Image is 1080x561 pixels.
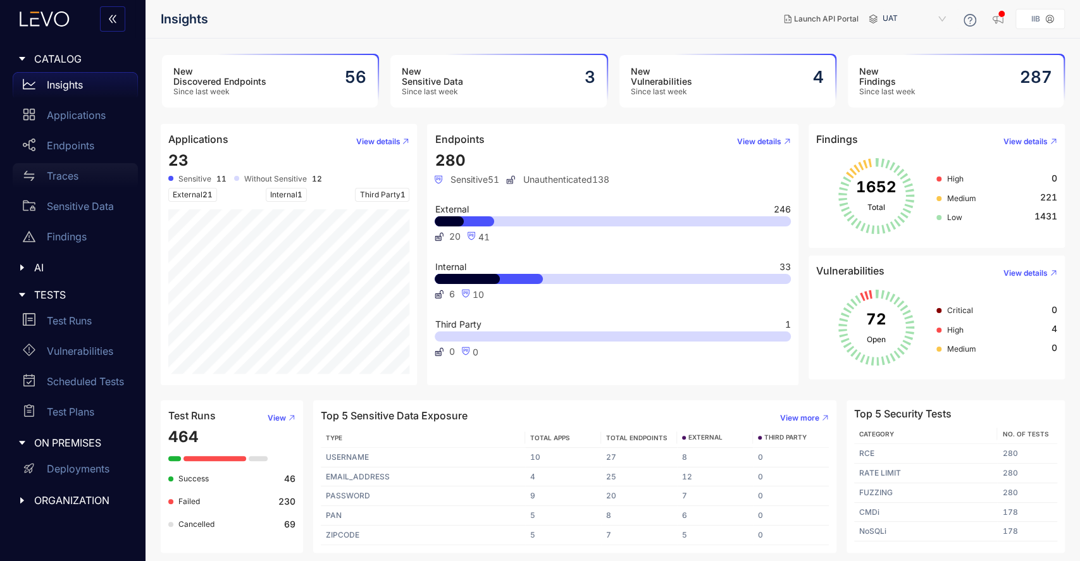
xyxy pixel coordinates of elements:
span: Sensitive [178,175,211,183]
button: View details [345,132,409,152]
h3: New Discovered Endpoints [173,66,266,87]
td: 5 [525,506,601,526]
span: 0 [449,347,454,357]
td: 0 [753,448,829,467]
p: Findings [47,231,87,242]
span: View more [780,414,819,422]
p: Scheduled Tests [47,376,124,387]
td: 4 [525,467,601,487]
span: caret-right [18,54,27,63]
td: NoSQLi [854,522,998,541]
span: 0 [1052,305,1057,315]
td: PASSWORD [321,486,525,506]
td: CMDi [854,503,998,522]
b: 46 [284,474,295,484]
p: Deployments [47,463,109,474]
span: Launch API Portal [794,15,859,23]
td: 178 [997,503,1057,522]
a: Sensitive Data [13,194,138,224]
span: Third Party [355,188,409,202]
td: ZIPCODE [321,526,525,545]
span: View details [737,137,781,146]
td: 25 [601,467,677,487]
h2: 3 [585,68,595,87]
span: 6 [449,289,454,299]
div: ON PREMISES [8,429,138,456]
div: TESTS [8,281,138,308]
span: Sensitive 51 [435,175,499,185]
a: Deployments [13,457,138,487]
span: Medium [947,194,976,203]
span: 464 [168,428,199,446]
p: Endpoints [47,140,94,151]
span: double-left [108,14,118,25]
p: Vulnerabilities [47,345,113,357]
span: Since last week [631,87,692,96]
button: View [258,408,295,428]
span: 10 [472,289,483,300]
span: 1 [297,190,302,199]
span: View details [1003,269,1048,278]
span: 1 [785,320,791,329]
td: 20 [601,486,677,506]
span: Cancelled [178,519,214,529]
span: swap [23,170,35,182]
span: Unauthenticated 138 [506,175,609,185]
span: TOTAL ENDPOINTS [606,434,667,441]
a: Insights [13,72,138,102]
span: Internal [435,262,466,271]
span: Without Sensitive [244,175,307,183]
h4: Vulnerabilities [816,265,884,276]
b: 230 [278,496,295,507]
p: Test Plans [47,406,94,417]
td: RCE [854,444,998,464]
a: Vulnerabilities [13,338,138,369]
a: Test Runs [13,308,138,338]
span: 4 [1052,324,1057,334]
button: Launch API Portal [774,9,869,29]
span: 21 [202,190,213,199]
span: 20 [449,231,460,242]
p: Applications [47,109,106,121]
a: Scheduled Tests [13,369,138,399]
span: Insights [161,12,208,27]
h2: 56 [345,68,366,87]
td: 7 [677,486,753,506]
h4: Applications [168,133,228,145]
h4: Test Runs [168,410,216,421]
p: IIB [1031,15,1040,23]
span: TESTS [34,289,128,300]
span: 0 [1052,343,1057,353]
td: EMAIL_ADDRESS [321,467,525,487]
div: ORGANIZATION [8,487,138,514]
td: 280 [997,444,1057,464]
span: warning [23,230,35,243]
h4: Top 5 Security Tests [854,408,952,419]
p: Sensitive Data [47,200,114,212]
span: 23 [168,151,189,170]
span: Since last week [859,87,916,96]
td: 280 [997,464,1057,483]
span: Internal [266,188,307,202]
span: Since last week [173,87,266,96]
td: 27 [601,448,677,467]
span: TYPE [326,434,342,441]
span: THIRD PARTY [764,434,807,441]
span: ON PREMISES [34,437,128,448]
h4: Endpoints [435,133,484,145]
h4: Findings [816,133,858,145]
td: 280 [997,483,1057,503]
td: 12 [677,467,753,487]
span: Success [178,474,209,483]
span: TOTAL APPS [530,434,570,441]
span: 280 [435,151,465,170]
td: 6 [677,506,753,526]
span: Third Party [435,320,481,329]
td: 178 [997,522,1057,541]
td: 0 [753,506,829,526]
td: 9 [525,486,601,506]
h2: 287 [1020,68,1052,87]
span: CATALOG [34,53,128,65]
span: 1431 [1034,211,1057,221]
td: RATE LIMIT [854,464,998,483]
